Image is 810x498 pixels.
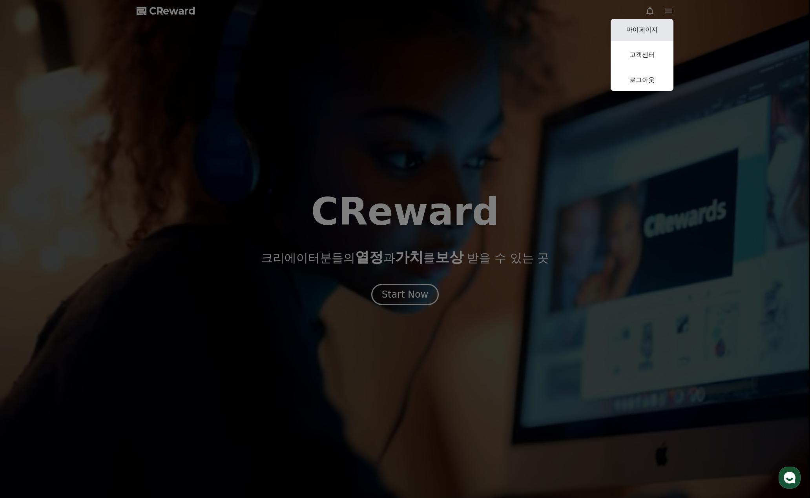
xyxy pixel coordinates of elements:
span: 홈 [25,260,29,267]
a: 로그아웃 [611,69,673,91]
a: 홈 [2,249,52,268]
a: 대화 [52,249,101,268]
a: 설정 [101,249,151,268]
span: 대화 [72,261,81,267]
button: 마이페이지 고객센터 로그아웃 [611,19,673,91]
a: 고객센터 [611,44,673,66]
span: 설정 [121,260,131,267]
a: 마이페이지 [611,19,673,41]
